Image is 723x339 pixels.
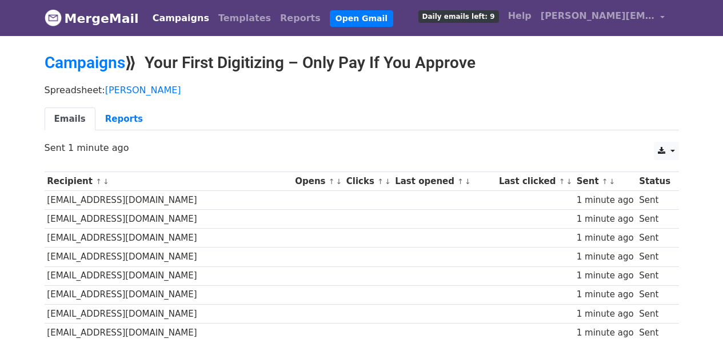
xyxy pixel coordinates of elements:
[577,213,634,226] div: 1 minute ago
[385,177,391,186] a: ↓
[45,6,139,30] a: MergeMail
[214,7,275,30] a: Templates
[95,107,153,131] a: Reports
[45,229,293,248] td: [EMAIL_ADDRESS][DOMAIN_NAME]
[45,266,293,285] td: [EMAIL_ADDRESS][DOMAIN_NAME]
[465,177,471,186] a: ↓
[496,172,574,191] th: Last clicked
[541,9,655,23] span: [PERSON_NAME][EMAIL_ADDRESS][DOMAIN_NAME]
[95,177,102,186] a: ↑
[636,304,673,323] td: Sent
[636,172,673,191] th: Status
[559,177,565,186] a: ↑
[636,266,673,285] td: Sent
[292,172,343,191] th: Opens
[566,177,572,186] a: ↓
[275,7,325,30] a: Reports
[636,248,673,266] td: Sent
[45,142,679,154] p: Sent 1 minute ago
[45,248,293,266] td: [EMAIL_ADDRESS][DOMAIN_NAME]
[577,250,634,264] div: 1 minute ago
[636,285,673,304] td: Sent
[45,9,62,26] img: MergeMail logo
[577,288,634,301] div: 1 minute ago
[457,177,464,186] a: ↑
[377,177,384,186] a: ↑
[105,85,181,95] a: [PERSON_NAME]
[392,172,496,191] th: Last opened
[148,7,214,30] a: Campaigns
[45,191,293,210] td: [EMAIL_ADDRESS][DOMAIN_NAME]
[636,229,673,248] td: Sent
[45,107,95,131] a: Emails
[504,5,536,27] a: Help
[336,177,342,186] a: ↓
[414,5,504,27] a: Daily emails left: 9
[602,177,608,186] a: ↑
[329,177,335,186] a: ↑
[45,53,125,72] a: Campaigns
[45,304,293,323] td: [EMAIL_ADDRESS][DOMAIN_NAME]
[609,177,616,186] a: ↓
[103,177,109,186] a: ↓
[343,172,392,191] th: Clicks
[636,210,673,229] td: Sent
[45,53,679,73] h2: ⟫ Your First Digitizing – Only Pay If You Approve
[45,210,293,229] td: [EMAIL_ADDRESS][DOMAIN_NAME]
[577,269,634,282] div: 1 minute ago
[636,191,673,210] td: Sent
[574,172,636,191] th: Sent
[45,172,293,191] th: Recipient
[577,194,634,207] div: 1 minute ago
[330,10,393,27] a: Open Gmail
[577,308,634,321] div: 1 minute ago
[536,5,670,31] a: [PERSON_NAME][EMAIL_ADDRESS][DOMAIN_NAME]
[45,285,293,304] td: [EMAIL_ADDRESS][DOMAIN_NAME]
[418,10,499,23] span: Daily emails left: 9
[45,84,679,96] p: Spreadsheet:
[577,232,634,245] div: 1 minute ago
